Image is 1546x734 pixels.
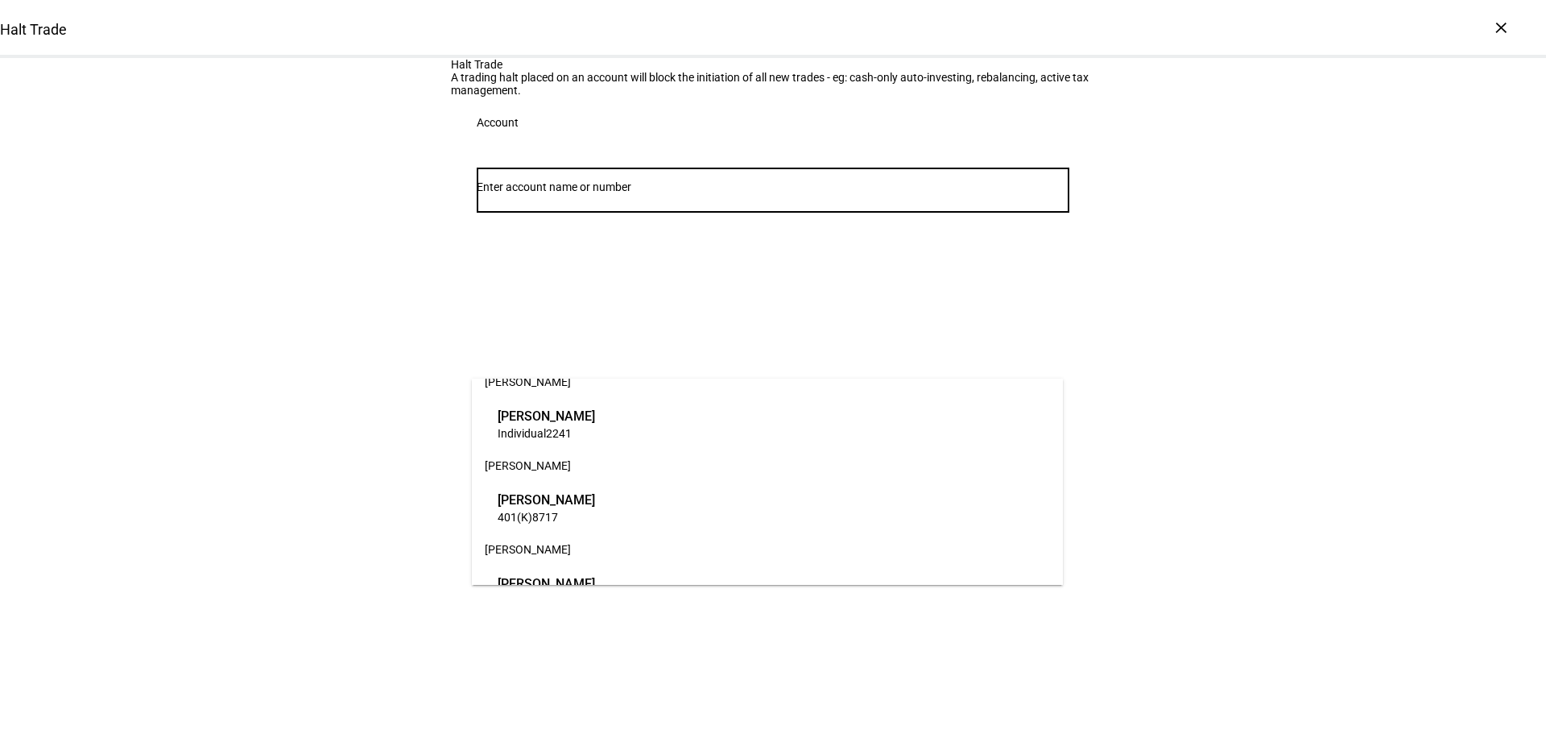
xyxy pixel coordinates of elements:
[498,574,595,593] span: [PERSON_NAME]
[477,180,1069,193] input: Number
[485,543,571,556] span: [PERSON_NAME]
[477,116,519,129] div: Account
[485,375,571,388] span: [PERSON_NAME]
[498,407,595,425] span: [PERSON_NAME]
[494,487,599,529] div: Pilar Gerasimo
[498,511,532,524] span: 401(K)
[485,459,571,472] span: [PERSON_NAME]
[498,491,595,509] span: [PERSON_NAME]
[498,427,546,440] span: Individual
[451,71,1095,97] div: A trading halt placed on an account will block the initiation of all new trades - eg: cash-only a...
[494,570,599,612] div: Sarah Marie Zweber
[546,427,572,440] span: 2241
[532,511,558,524] span: 8717
[1488,15,1514,40] div: ×
[494,403,599,445] div: Kyle D Pederson
[451,58,1095,71] div: Halt Trade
